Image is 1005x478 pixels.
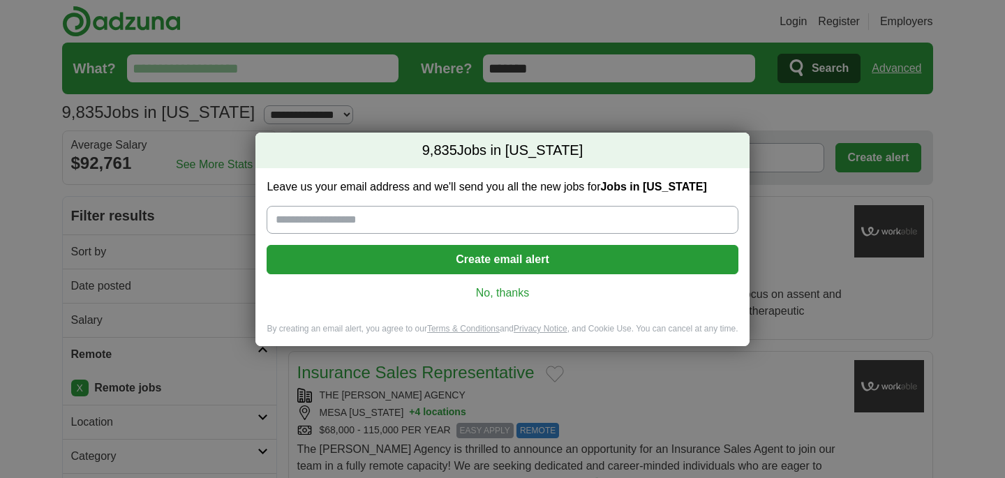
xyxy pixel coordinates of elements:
span: 9,835 [422,141,457,160]
button: Create email alert [267,245,738,274]
a: Privacy Notice [514,324,567,334]
label: Leave us your email address and we'll send you all the new jobs for [267,179,738,195]
strong: Jobs in [US_STATE] [600,181,706,193]
h2: Jobs in [US_STATE] [255,133,749,169]
a: No, thanks [278,285,727,301]
a: Terms & Conditions [427,324,500,334]
div: By creating an email alert, you agree to our and , and Cookie Use. You can cancel at any time. [255,323,749,346]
